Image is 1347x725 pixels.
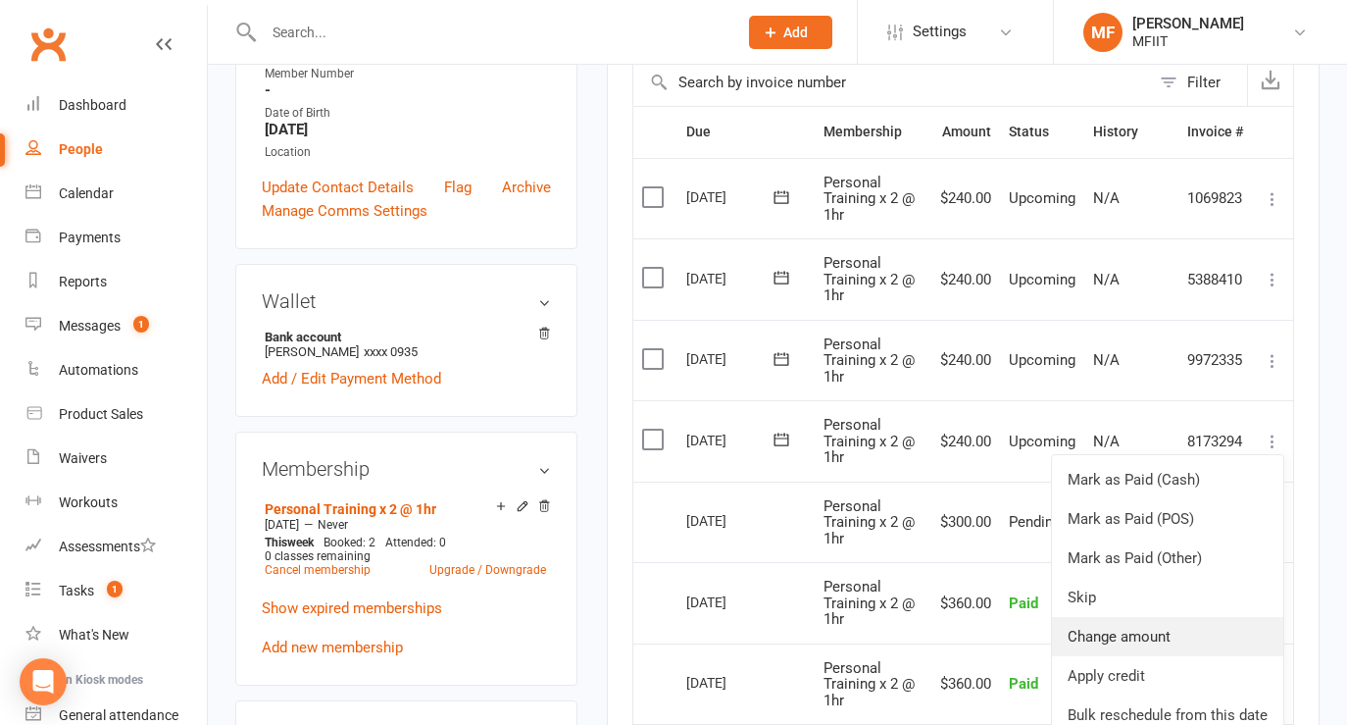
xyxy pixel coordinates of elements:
[913,10,967,54] span: Settings
[429,563,546,577] a: Upgrade / Downgrade
[25,613,207,657] a: What's New
[265,536,287,549] span: This
[931,107,1000,157] th: Amount
[1093,351,1120,369] span: N/A
[686,505,776,536] div: [DATE]
[25,348,207,392] a: Automations
[265,501,436,517] a: Personal Training x 2 @ 1hr
[1009,271,1075,288] span: Upcoming
[25,216,207,260] a: Payments
[1093,433,1120,450] span: N/A
[823,416,915,466] span: Personal Training x 2 @ 1hr
[1132,32,1244,50] div: MFIIT
[364,344,418,359] span: xxxx 0935
[265,330,541,344] strong: Bank account
[815,107,931,157] th: Membership
[1009,433,1075,450] span: Upcoming
[265,549,371,563] span: 0 classes remaining
[262,199,427,223] a: Manage Comms Settings
[20,658,67,705] div: Open Intercom Messenger
[1150,59,1247,106] button: Filter
[265,143,551,162] div: Location
[24,20,73,69] a: Clubworx
[1052,578,1283,617] a: Skip
[25,260,207,304] a: Reports
[686,263,776,293] div: [DATE]
[262,367,441,390] a: Add / Edit Payment Method
[686,425,776,455] div: [DATE]
[1084,107,1178,157] th: History
[1052,539,1283,578] a: Mark as Paid (Other)
[25,569,207,613] a: Tasks 1
[1009,513,1061,531] span: Pending
[260,536,319,549] div: week
[265,518,299,532] span: [DATE]
[59,627,129,643] div: What's New
[59,141,103,157] div: People
[1009,351,1075,369] span: Upcoming
[59,707,178,723] div: General attendance
[262,599,442,617] a: Show expired memberships
[25,392,207,437] a: Product Sales
[265,104,551,123] div: Date of Birth
[25,437,207,481] a: Waivers
[1052,499,1283,539] a: Mark as Paid (POS)
[262,327,551,362] li: [PERSON_NAME]
[1178,238,1252,320] td: 5388410
[258,19,723,46] input: Search...
[633,59,1150,106] input: Search by invoice number
[59,362,138,378] div: Automations
[59,494,118,510] div: Workouts
[931,482,1000,563] td: $300.00
[265,563,371,577] a: Cancel membership
[25,172,207,216] a: Calendar
[1187,71,1221,94] div: Filter
[1083,13,1122,52] div: MF
[1052,617,1283,656] a: Change amount
[1178,320,1252,401] td: 9972335
[25,525,207,569] a: Assessments
[25,304,207,348] a: Messages 1
[1009,675,1038,693] span: Paid
[686,587,776,617] div: [DATE]
[25,128,207,172] a: People
[677,107,815,157] th: Due
[133,316,149,333] span: 1
[823,659,915,709] span: Personal Training x 2 @ 1hr
[59,274,107,289] div: Reports
[931,644,1000,725] td: $360.00
[59,450,107,466] div: Waivers
[59,583,94,598] div: Tasks
[931,320,1000,401] td: $240.00
[749,16,832,49] button: Add
[59,318,121,334] div: Messages
[823,174,915,224] span: Personal Training x 2 @ 1hr
[265,81,551,99] strong: -
[1052,460,1283,499] a: Mark as Paid (Cash)
[262,639,403,656] a: Add new membership
[686,667,776,698] div: [DATE]
[1132,15,1244,32] div: [PERSON_NAME]
[385,536,446,549] span: Attended: 0
[686,343,776,374] div: [DATE]
[1178,400,1252,482] td: 8173294
[260,517,551,533] div: —
[59,406,143,422] div: Product Sales
[1178,158,1252,239] td: 1069823
[783,25,808,40] span: Add
[318,518,348,532] span: Never
[262,290,551,312] h3: Wallet
[823,578,915,628] span: Personal Training x 2 @ 1hr
[502,176,551,199] a: Archive
[1009,595,1038,612] span: Paid
[265,65,551,83] div: Member Number
[25,481,207,525] a: Workouts
[25,83,207,128] a: Dashboard
[686,181,776,212] div: [DATE]
[324,536,375,549] span: Booked: 2
[1178,107,1252,157] th: Invoice #
[1000,107,1084,157] th: Status
[931,400,1000,482] td: $240.00
[1052,656,1283,696] a: Apply credit
[1009,189,1075,207] span: Upcoming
